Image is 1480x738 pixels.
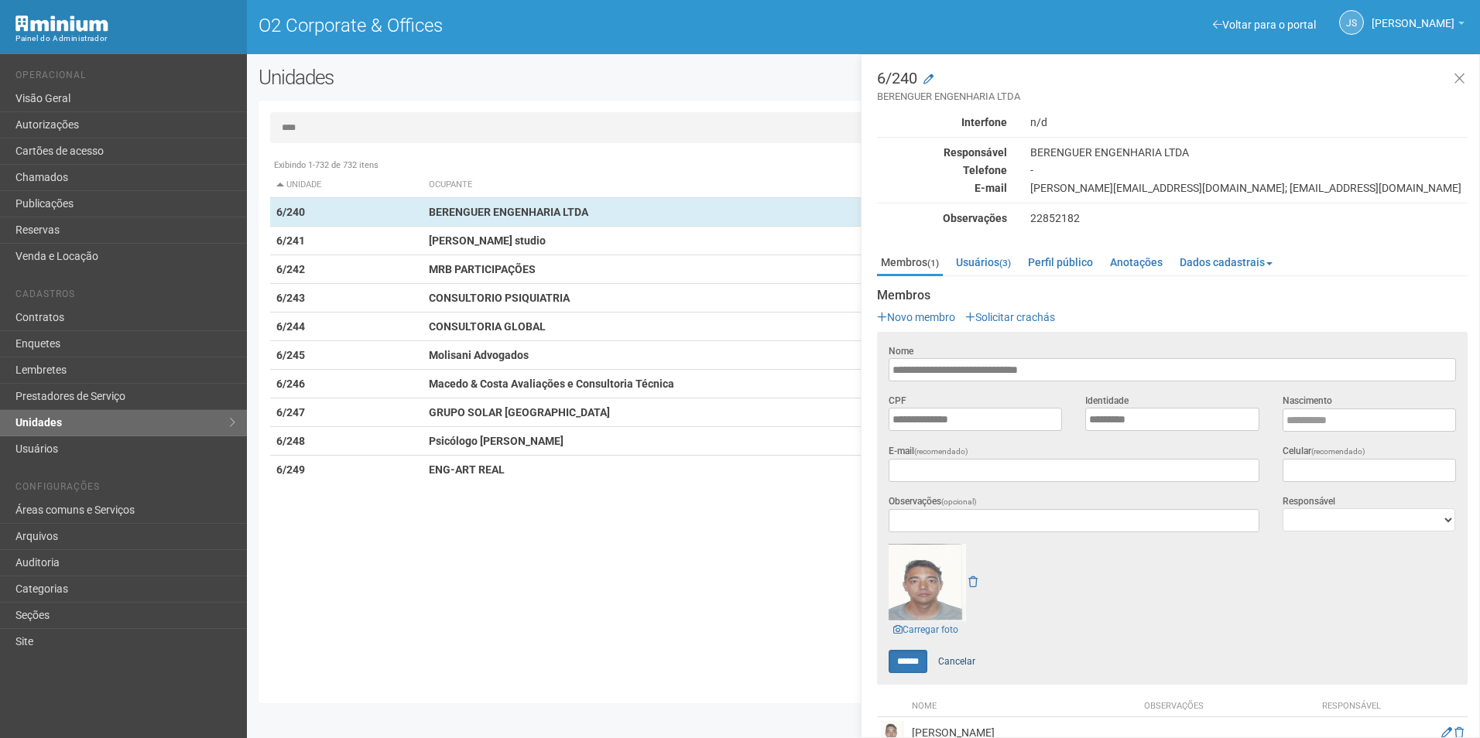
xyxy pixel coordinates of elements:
strong: 6/247 [276,406,305,419]
div: Interfone [865,115,1019,129]
strong: 6/240 [276,206,305,218]
h2: Unidades [259,66,749,89]
strong: 6/244 [276,320,305,333]
label: Responsável [1283,494,1335,508]
label: Nome [889,344,913,358]
a: Perfil público [1024,251,1097,274]
a: Voltar para o portal [1213,19,1316,31]
strong: Membros [877,289,1468,302]
a: [PERSON_NAME] [1372,19,1465,32]
a: Solicitar crachás [965,311,1055,323]
strong: 6/246 [276,378,305,390]
div: [PERSON_NAME][EMAIL_ADDRESS][DOMAIN_NAME]; [EMAIL_ADDRESS][DOMAIN_NAME] [1019,181,1479,195]
th: Observações [1140,696,1313,717]
strong: 6/245 [276,349,305,361]
th: Responsável [1313,696,1390,717]
small: (1) [927,258,939,268]
div: Exibindo 1-732 de 732 itens [270,159,1457,173]
li: Cadastros [15,289,235,305]
th: Nome [908,696,1140,717]
div: Responsável [865,145,1019,159]
img: user.png [889,544,966,621]
a: Membros(1) [877,251,943,276]
strong: CONSULTORIA GLOBAL [429,320,546,333]
label: Celular [1283,444,1365,459]
label: Observações [889,494,977,509]
label: E-mail [889,444,968,459]
label: Nascimento [1283,394,1332,408]
strong: MRB PARTICIPAÇÕES [429,263,536,275]
small: (3) [999,258,1011,268]
strong: Molisani Advogados [429,349,529,361]
small: BERENGUER ENGENHARIA LTDA [877,90,1468,104]
a: Usuários(3) [952,251,1015,274]
div: Painel do Administrador [15,32,235,46]
div: E-mail [865,181,1019,195]
a: Modificar a unidade [923,72,934,87]
a: Remover [968,576,978,588]
a: Cancelar [930,650,984,673]
th: Unidade: activate to sort column descending [270,173,423,198]
span: (recomendado) [1311,447,1365,456]
a: Dados cadastrais [1176,251,1276,274]
div: 22852182 [1019,211,1479,225]
li: Operacional [15,70,235,86]
strong: Psicólogo [PERSON_NAME] [429,435,564,447]
strong: [PERSON_NAME] studio [429,234,546,247]
label: Identidade [1085,394,1129,408]
strong: GRUPO SOLAR [GEOGRAPHIC_DATA] [429,406,610,419]
strong: 6/242 [276,263,305,275]
span: (recomendado) [914,447,968,456]
label: CPF [889,394,906,408]
strong: 6/249 [276,463,305,476]
a: Carregar foto [889,621,963,638]
strong: 6/248 [276,435,305,447]
img: Minium [15,15,108,32]
a: Anotações [1106,251,1167,274]
strong: BERENGUER ENGENHARIA LTDA [429,206,588,218]
h3: 6/240 [877,70,1468,104]
strong: ENG-ART REAL [429,463,505,476]
div: - [1019,163,1479,177]
a: JS [1339,10,1364,35]
strong: 6/243 [276,292,305,304]
div: Telefone [865,163,1019,177]
a: Novo membro [877,311,955,323]
strong: CONSULTORIO PSIQUIATRIA [429,292,570,304]
li: Configurações [15,481,235,497]
strong: Macedo & Costa Avaliações e Consultoria Técnica [429,378,674,390]
div: Observações [865,211,1019,225]
div: n/d [1019,115,1479,129]
span: Jeferson Souza [1372,2,1454,29]
th: Ocupante: activate to sort column ascending [423,173,946,198]
strong: 6/241 [276,234,305,247]
div: BERENGUER ENGENHARIA LTDA [1019,145,1479,159]
span: (opcional) [941,497,977,506]
h1: O2 Corporate & Offices [259,15,852,36]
